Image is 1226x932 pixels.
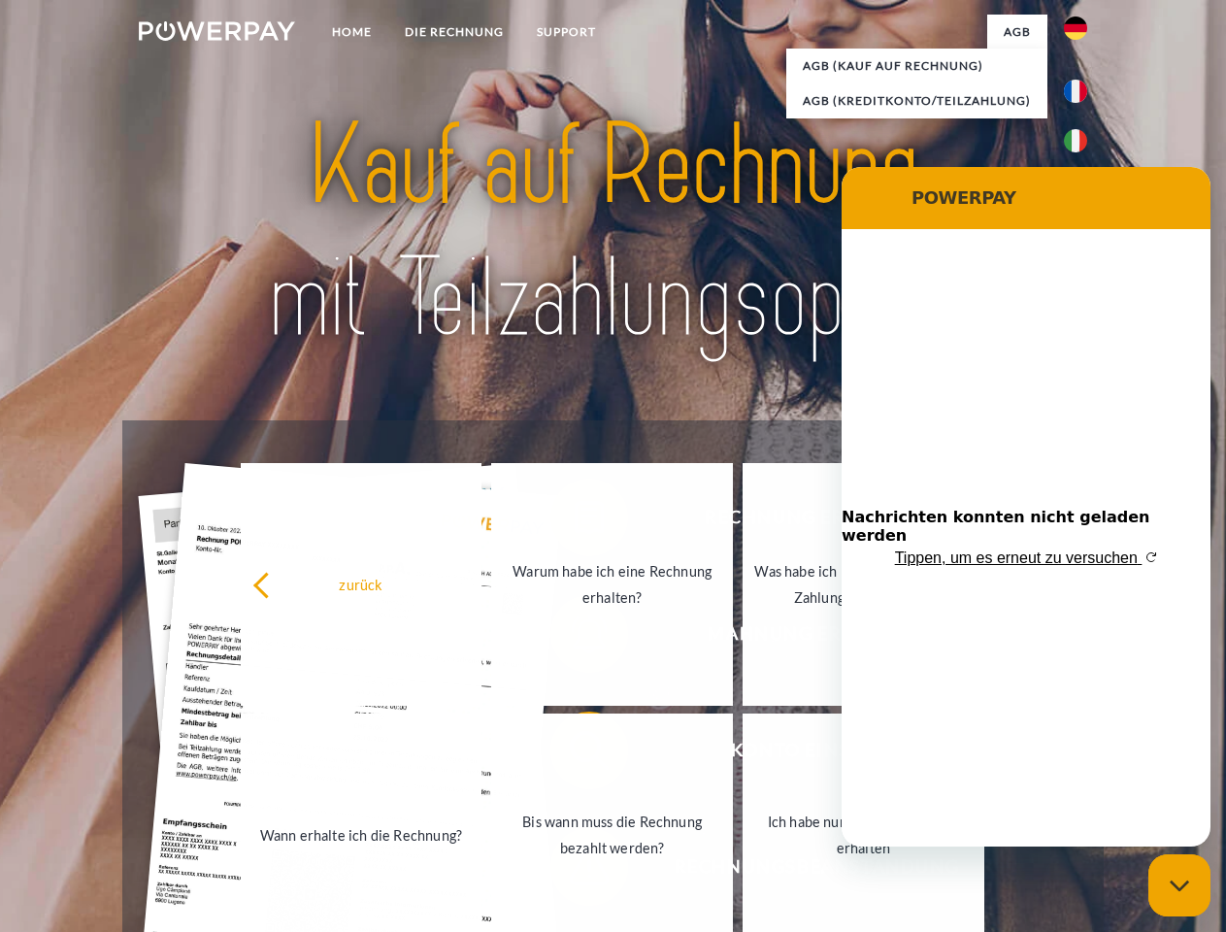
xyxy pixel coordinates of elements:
div: Warum habe ich eine Rechnung erhalten? [503,558,721,611]
img: fr [1064,80,1087,103]
a: DIE RECHNUNG [388,15,520,50]
a: agb [987,15,1047,50]
div: Wann erhalte ich die Rechnung? [252,821,471,848]
img: title-powerpay_de.svg [185,93,1041,372]
iframe: Schaltfläche zum Öffnen des Messaging-Fensters [1148,854,1210,916]
a: Home [315,15,388,50]
div: Bis wann muss die Rechnung bezahlt werden? [503,809,721,861]
div: Ich habe nur eine Teillieferung erhalten [754,809,973,861]
a: SUPPORT [520,15,613,50]
div: zurück [252,571,471,597]
a: AGB (Kauf auf Rechnung) [786,49,1047,83]
div: Was habe ich noch offen, ist meine Zahlung eingegangen? [754,558,973,611]
img: de [1064,17,1087,40]
iframe: Messaging-Fenster [842,167,1210,847]
a: AGB (Kreditkonto/Teilzahlung) [786,83,1047,118]
a: Was habe ich noch offen, ist meine Zahlung eingegangen? [743,463,984,706]
img: logo-powerpay-white.svg [139,21,295,41]
img: it [1064,129,1087,152]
